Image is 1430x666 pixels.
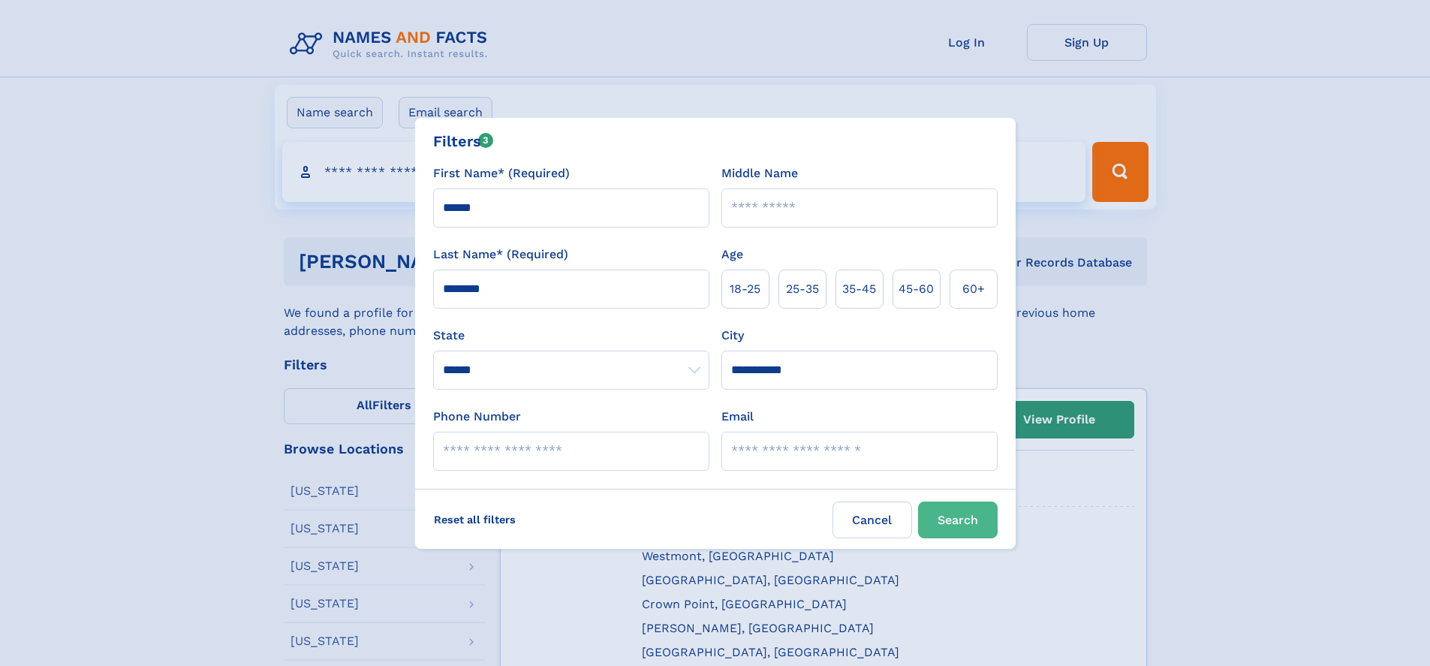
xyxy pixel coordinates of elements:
[433,130,494,152] div: Filters
[962,280,985,298] span: 60+
[721,246,743,264] label: Age
[918,502,998,538] button: Search
[433,408,521,426] label: Phone Number
[899,280,934,298] span: 45‑60
[433,164,570,182] label: First Name* (Required)
[433,246,568,264] label: Last Name* (Required)
[424,502,525,538] label: Reset all filters
[786,280,819,298] span: 25‑35
[842,280,876,298] span: 35‑45
[730,280,760,298] span: 18‑25
[832,502,912,538] label: Cancel
[721,164,798,182] label: Middle Name
[721,327,744,345] label: City
[433,327,709,345] label: State
[721,408,754,426] label: Email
